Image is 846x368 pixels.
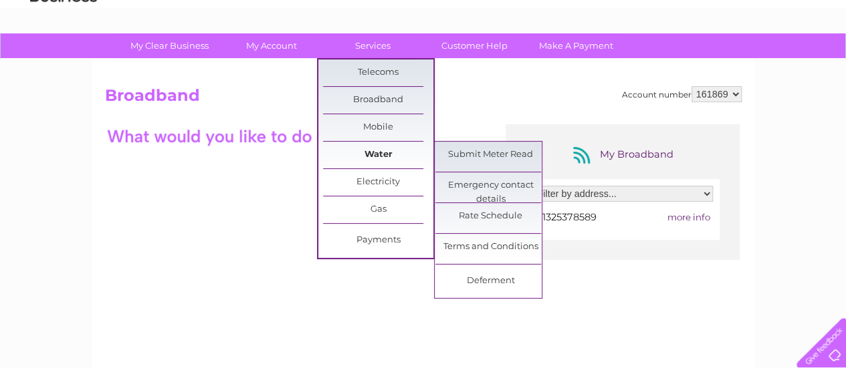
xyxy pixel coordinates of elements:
[105,86,742,112] h2: Broadband
[681,57,722,67] a: Telecoms
[730,57,749,67] a: Blog
[114,33,225,58] a: My Clear Business
[323,227,433,254] a: Payments
[323,142,433,168] a: Water
[435,203,546,230] a: Rate Schedule
[323,114,433,141] a: Mobile
[667,212,710,222] span: more info
[323,196,433,223] a: Gas
[419,33,530,58] a: Customer Help
[622,86,742,102] div: Account number
[536,211,597,223] span: 01325378589
[29,35,98,75] img: logo.png
[435,172,546,199] a: Emergency contact details
[644,57,673,67] a: Energy
[323,87,433,114] a: Broadband
[802,57,833,67] a: Log out
[318,33,428,58] a: Services
[569,144,676,166] div: My Broadband
[521,33,631,58] a: Make A Payment
[108,7,740,65] div: Clear Business is a trading name of Verastar Limited (registered in [GEOGRAPHIC_DATA] No. 3667643...
[323,59,433,86] a: Telecoms
[435,268,546,295] a: Deferment
[435,234,546,260] a: Terms and Conditions
[323,169,433,196] a: Electricity
[216,33,326,58] a: My Account
[611,57,636,67] a: Water
[757,57,790,67] a: Contact
[435,142,546,168] a: Submit Meter Read
[594,7,686,23] a: 0333 014 3131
